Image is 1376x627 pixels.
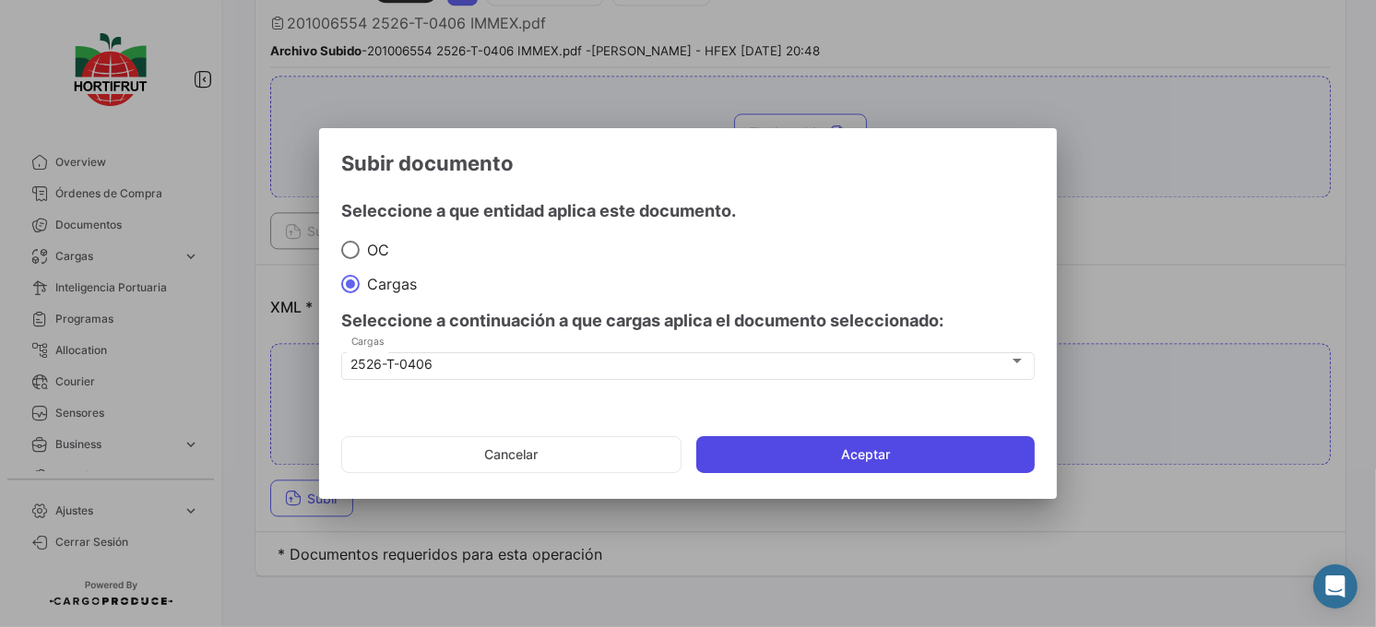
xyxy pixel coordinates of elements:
span: Cargas [360,275,417,293]
button: Aceptar [696,436,1035,473]
span: OC [360,241,389,259]
h4: Seleccione a continuación a que cargas aplica el documento seleccionado: [341,308,1035,334]
h3: Subir documento [341,150,1035,176]
h4: Seleccione a que entidad aplica este documento. [341,198,1035,224]
div: Abrir Intercom Messenger [1313,564,1358,609]
mat-select-trigger: 2526-T-0406 [351,356,433,372]
button: Cancelar [341,436,682,473]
